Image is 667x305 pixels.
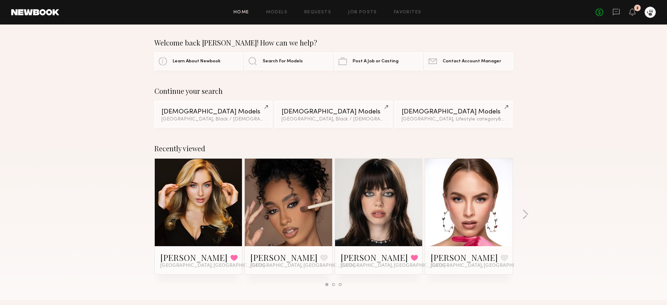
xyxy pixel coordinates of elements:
div: [GEOGRAPHIC_DATA], Black / [DEMOGRAPHIC_DATA] [161,117,265,122]
a: Job Posts [348,10,377,15]
span: [GEOGRAPHIC_DATA], [GEOGRAPHIC_DATA] [250,263,355,269]
a: [DEMOGRAPHIC_DATA] Models[GEOGRAPHIC_DATA], Black / [DEMOGRAPHIC_DATA] [154,101,272,127]
a: [DEMOGRAPHIC_DATA] Models[GEOGRAPHIC_DATA], Black / [DEMOGRAPHIC_DATA] [275,101,392,127]
span: Learn About Newbook [173,59,221,64]
div: Recently viewed [154,144,513,153]
div: [DEMOGRAPHIC_DATA] Models [161,109,265,115]
div: 2 [636,6,639,10]
a: Post A Job or Casting [334,53,423,70]
span: [GEOGRAPHIC_DATA], [GEOGRAPHIC_DATA] [160,263,265,269]
div: [GEOGRAPHIC_DATA], Lifestyle category [402,117,506,122]
a: [PERSON_NAME] [431,252,498,263]
span: [GEOGRAPHIC_DATA], [GEOGRAPHIC_DATA] [341,263,445,269]
a: [DEMOGRAPHIC_DATA] Models[GEOGRAPHIC_DATA], Lifestyle category&3other filters [395,101,513,127]
a: [PERSON_NAME] [250,252,318,263]
div: Welcome back [PERSON_NAME]! How can we help? [154,39,513,47]
span: Post A Job or Casting [353,59,398,64]
a: Home [234,10,249,15]
div: [DEMOGRAPHIC_DATA] Models [402,109,506,115]
div: Continue your search [154,87,513,95]
a: Contact Account Manager [424,53,513,70]
div: [GEOGRAPHIC_DATA], Black / [DEMOGRAPHIC_DATA] [282,117,385,122]
a: Search For Models [244,53,333,70]
a: [PERSON_NAME] [341,252,408,263]
a: [PERSON_NAME] [160,252,228,263]
a: Requests [304,10,331,15]
span: [GEOGRAPHIC_DATA], [GEOGRAPHIC_DATA] [431,263,535,269]
span: Contact Account Manager [443,59,501,64]
span: & 3 other filter s [498,117,531,122]
a: Learn About Newbook [154,53,243,70]
a: Models [266,10,287,15]
span: Search For Models [263,59,303,64]
div: [DEMOGRAPHIC_DATA] Models [282,109,385,115]
a: Favorites [394,10,422,15]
